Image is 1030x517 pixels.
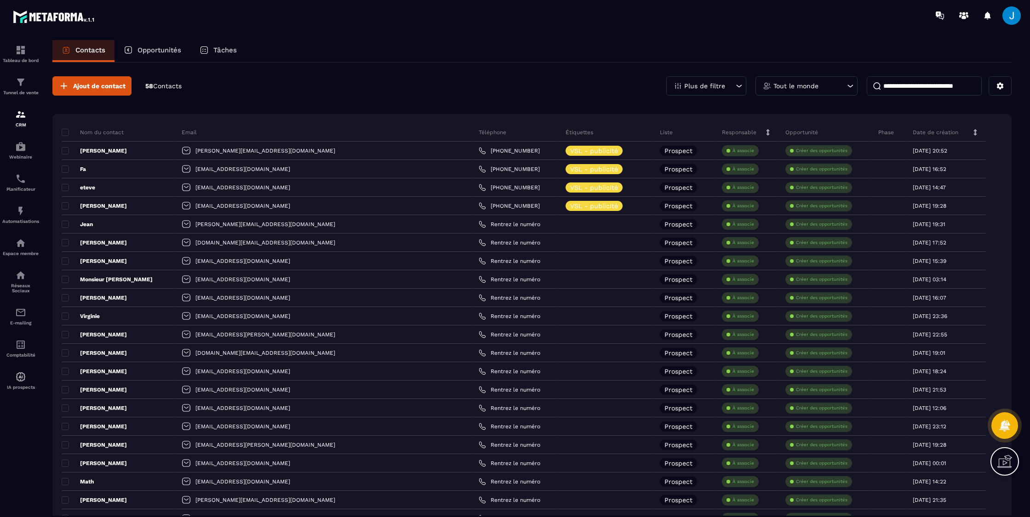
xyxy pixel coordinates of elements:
[913,423,946,430] p: [DATE] 23:12
[13,8,96,25] img: logo
[15,173,26,184] img: scheduler
[913,148,947,154] p: [DATE] 20:52
[796,313,847,319] p: Créer des opportunités
[913,405,946,411] p: [DATE] 12:06
[878,129,894,136] p: Phase
[566,129,593,136] p: Étiquettes
[114,40,190,62] a: Opportunités
[62,441,127,449] p: [PERSON_NAME]
[732,184,754,191] p: À associe
[2,320,39,325] p: E-mailing
[664,221,692,227] p: Prospect
[2,385,39,390] p: IA prospects
[664,203,692,209] p: Prospect
[732,166,754,172] p: À associe
[732,423,754,430] p: À associe
[664,295,692,301] p: Prospect
[732,497,754,503] p: À associe
[796,295,847,301] p: Créer des opportunités
[732,405,754,411] p: À associe
[796,497,847,503] p: Créer des opportunités
[62,165,86,173] p: Fa
[2,58,39,63] p: Tableau de bord
[2,352,39,358] p: Comptabilité
[2,332,39,364] a: accountantaccountantComptabilité
[664,368,692,375] p: Prospect
[664,184,692,191] p: Prospect
[796,184,847,191] p: Créer des opportunités
[796,386,847,393] p: Créer des opportunités
[796,221,847,227] p: Créer des opportunités
[796,460,847,466] p: Créer des opportunités
[664,405,692,411] p: Prospect
[570,148,618,154] p: VSL - publicité
[62,294,127,301] p: [PERSON_NAME]
[732,460,754,466] p: À associe
[15,307,26,318] img: email
[15,371,26,382] img: automations
[732,386,754,393] p: À associe
[2,231,39,263] a: automationsautomationsEspace membre
[182,129,197,136] p: Email
[913,203,946,209] p: [DATE] 19:28
[62,404,127,412] p: [PERSON_NAME]
[796,203,847,209] p: Créer des opportunités
[2,134,39,166] a: automationsautomationsWebinaire
[732,442,754,448] p: À associe
[664,386,692,393] p: Prospect
[2,90,39,95] p: Tunnel de vente
[913,295,946,301] p: [DATE] 16:07
[62,478,94,485] p: Math
[684,83,725,89] p: Plus de filtre
[732,221,754,227] p: À associe
[732,258,754,264] p: À associe
[913,478,946,485] p: [DATE] 14:22
[2,70,39,102] a: formationformationTunnel de vente
[913,239,946,246] p: [DATE] 17:52
[479,202,540,210] a: [PHONE_NUMBER]
[913,460,946,466] p: [DATE] 00:01
[15,270,26,281] img: social-network
[664,497,692,503] p: Prospect
[796,405,847,411] p: Créer des opportunités
[62,460,127,467] p: [PERSON_NAME]
[62,184,95,191] p: eteve
[732,313,754,319] p: À associe
[62,331,127,338] p: [PERSON_NAME]
[213,46,237,54] p: Tâches
[479,184,540,191] a: [PHONE_NUMBER]
[913,221,945,227] p: [DATE] 19:31
[796,331,847,338] p: Créer des opportunités
[62,423,127,430] p: [PERSON_NAME]
[2,199,39,231] a: automationsautomationsAutomatisations
[2,102,39,134] a: formationformationCRM
[913,276,946,283] p: [DATE] 03:14
[15,205,26,216] img: automations
[2,38,39,70] a: formationformationTableau de bord
[722,129,756,136] p: Responsable
[913,258,946,264] p: [DATE] 15:39
[796,423,847,430] p: Créer des opportunités
[2,300,39,332] a: emailemailE-mailing
[732,295,754,301] p: À associe
[796,258,847,264] p: Créer des opportunités
[796,442,847,448] p: Créer des opportunités
[913,497,946,503] p: [DATE] 21:35
[62,312,100,320] p: Virginie
[62,257,127,265] p: [PERSON_NAME]
[664,478,692,485] p: Prospect
[479,147,540,154] a: [PHONE_NUMBER]
[52,40,114,62] a: Contacts
[2,122,39,127] p: CRM
[75,46,105,54] p: Contacts
[796,148,847,154] p: Créer des opportunités
[773,83,818,89] p: Tout le monde
[796,166,847,172] p: Créer des opportunités
[785,129,818,136] p: Opportunité
[913,184,946,191] p: [DATE] 14:47
[62,386,127,393] p: [PERSON_NAME]
[15,141,26,152] img: automations
[2,187,39,192] p: Planificateur
[62,221,93,228] p: Jean
[153,82,182,90] span: Contacts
